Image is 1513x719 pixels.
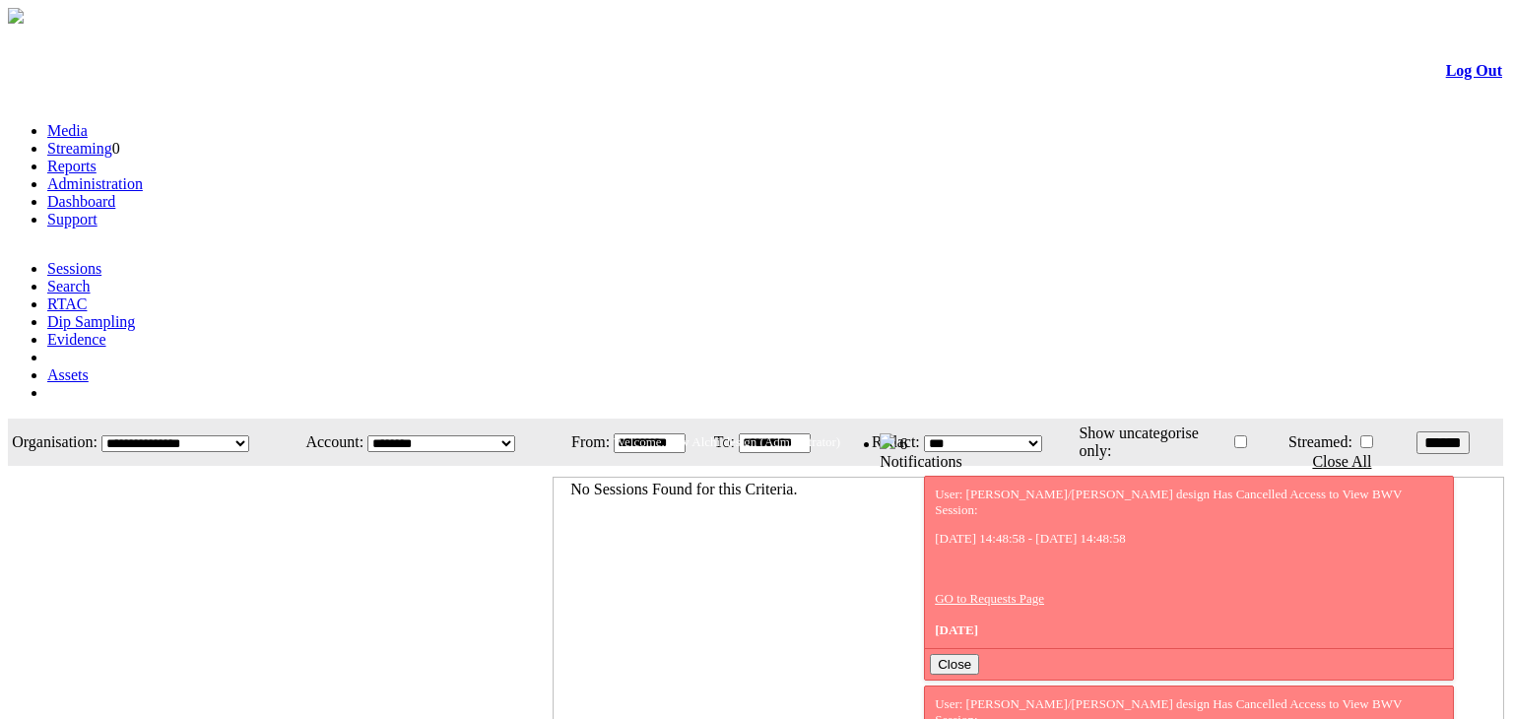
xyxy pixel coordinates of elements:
a: Sessions [47,260,101,277]
a: Close All [1312,453,1371,470]
div: Notifications [880,453,1464,471]
a: Reports [47,158,97,174]
a: Search [47,278,91,294]
a: Support [47,211,98,228]
a: Assets [47,366,89,383]
span: 6 [899,435,907,452]
a: RTAC [47,295,87,312]
span: 0 [112,140,120,157]
button: Close [930,654,979,675]
a: Dip Sampling [47,313,135,330]
td: Account: [290,421,364,464]
div: User: [PERSON_NAME]/[PERSON_NAME] design Has Cancelled Access to View BWV Session: [935,487,1443,638]
img: arrow-3.png [8,8,24,24]
a: Streaming [47,140,112,157]
a: Log Out [1446,62,1502,79]
span: [DATE] [935,622,978,637]
img: bell25.png [880,433,895,449]
a: GO to Requests Page [935,591,1044,606]
span: Welcome, Nav Alchi design (Administrator) [614,434,840,449]
td: Organisation: [10,421,99,464]
a: Administration [47,175,143,192]
a: Evidence [47,331,106,348]
td: From: [560,421,611,464]
span: No Sessions Found for this Criteria. [570,481,797,497]
a: Dashboard [47,193,115,210]
a: Media [47,122,88,139]
p: [DATE] 14:48:58 - [DATE] 14:48:58 [935,531,1443,547]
